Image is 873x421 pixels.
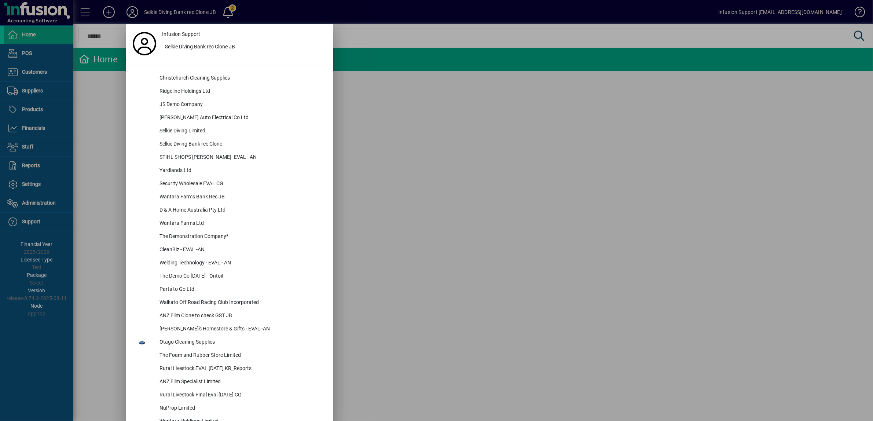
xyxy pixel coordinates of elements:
[130,85,330,98] button: Ridgeline Holdings Ltd
[130,296,330,310] button: Waikato Off Road Racing Club Incorporated
[154,257,330,270] div: Welding Technology - EVAL - AN
[154,85,330,98] div: Ridgeline Holdings Ltd
[130,362,330,376] button: Rural Livestock EVAL [DATE] KR_Reports
[154,244,330,257] div: CleanBiz - EVAL -AN
[130,310,330,323] button: ANZ Film Clone to check GST JB
[130,72,330,85] button: Christchurch Cleaning Supplies
[154,270,330,283] div: The Demo Co [DATE] - Ontoit
[154,191,330,204] div: Wantara Farms Bank Rec JB
[130,376,330,389] button: ANZ Film Specialist Limited
[130,217,330,230] button: Wantara Farms Ltd
[130,270,330,283] button: The Demo Co [DATE] - Ontoit
[130,98,330,111] button: JS Demo Company
[154,310,330,323] div: ANZ Film Clone to check GST JB
[130,389,330,402] button: Rural Livestock FInal Eval [DATE] CG
[162,30,200,38] span: Infusion Support
[154,362,330,376] div: Rural Livestock EVAL [DATE] KR_Reports
[130,138,330,151] button: Selkie Diving Bank rec Clone
[154,98,330,111] div: JS Demo Company
[154,296,330,310] div: Waikato Off Road Racing Club Incorporated
[130,323,330,336] button: [PERSON_NAME]'s Homestore & Gifts - EVAL -AN
[130,164,330,177] button: Yardlands Ltd
[130,230,330,244] button: The Demonstration Company*
[154,323,330,336] div: [PERSON_NAME]'s Homestore & Gifts - EVAL -AN
[130,257,330,270] button: Welding Technology - EVAL - AN
[130,349,330,362] button: The Foam and Rubber Store Limited
[130,125,330,138] button: Selkie Diving Limited
[154,111,330,125] div: [PERSON_NAME] Auto Electrical Co Ltd
[154,376,330,389] div: ANZ Film Specialist Limited
[154,177,330,191] div: Security Wholesale EVAL CG
[130,283,330,296] button: Parts to Go Ltd.
[154,402,330,415] div: NuProp Limited
[154,125,330,138] div: Selkie Diving Limited
[154,151,330,164] div: STIHL SHOPS [PERSON_NAME]- EVAL - AN
[159,28,330,41] a: Infusion Support
[130,111,330,125] button: [PERSON_NAME] Auto Electrical Co Ltd
[130,177,330,191] button: Security Wholesale EVAL CG
[130,402,330,415] button: NuProp Limited
[130,336,330,349] button: Otago Cleaning Supplies
[154,204,330,217] div: D & A Home Australia Pty Ltd
[130,151,330,164] button: STIHL SHOPS [PERSON_NAME]- EVAL - AN
[154,164,330,177] div: Yardlands Ltd
[154,138,330,151] div: Selkie Diving Bank rec Clone
[130,204,330,217] button: D & A Home Australia Pty Ltd
[159,41,330,54] button: Selkie Diving Bank rec Clone JB
[154,389,330,402] div: Rural Livestock FInal Eval [DATE] CG
[154,349,330,362] div: The Foam and Rubber Store Limited
[130,191,330,204] button: Wantara Farms Bank Rec JB
[154,230,330,244] div: The Demonstration Company*
[154,217,330,230] div: Wantara Farms Ltd
[154,336,330,349] div: Otago Cleaning Supplies
[130,37,159,50] a: Profile
[154,283,330,296] div: Parts to Go Ltd.
[154,72,330,85] div: Christchurch Cleaning Supplies
[130,244,330,257] button: CleanBiz - EVAL -AN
